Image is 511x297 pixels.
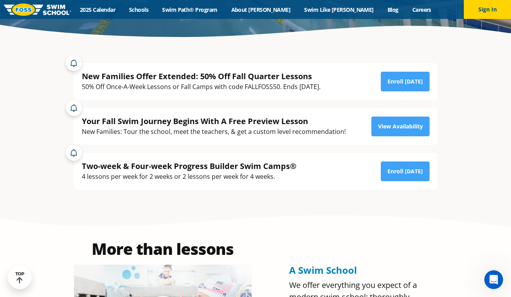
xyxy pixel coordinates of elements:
h2: More than lessons [74,241,252,257]
div: New Families Offer Extended: 50% Off Fall Quarter Lessons [82,71,321,82]
img: FOSS Swim School Logo [4,4,71,16]
a: View Availability [371,117,430,136]
div: 50% Off Once-A-Week Lessons or Fall Camps with code FALLFOSS50. Ends [DATE]. [82,82,321,92]
a: Enroll [DATE] [381,161,430,181]
div: Two-week & Four-week Progress Builder Swim Camps® [82,161,297,171]
a: Blog [380,6,405,13]
a: Careers [405,6,438,13]
div: New Families: Tour the school, meet the teachers, & get a custom level recommendation! [82,126,346,137]
iframe: Intercom live chat [484,270,503,289]
a: 2025 Calendar [73,6,122,13]
span: A Swim School [289,264,357,277]
a: Schools [122,6,155,13]
div: TOP [15,271,24,284]
a: About [PERSON_NAME] [224,6,297,13]
div: 4 lessons per week for 2 weeks or 2 lessons per week for 4 weeks. [82,171,297,182]
a: Swim Path® Program [155,6,224,13]
div: Your Fall Swim Journey Begins With A Free Preview Lesson [82,116,346,126]
a: Enroll [DATE] [381,72,430,91]
a: Swim Like [PERSON_NAME] [297,6,381,13]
